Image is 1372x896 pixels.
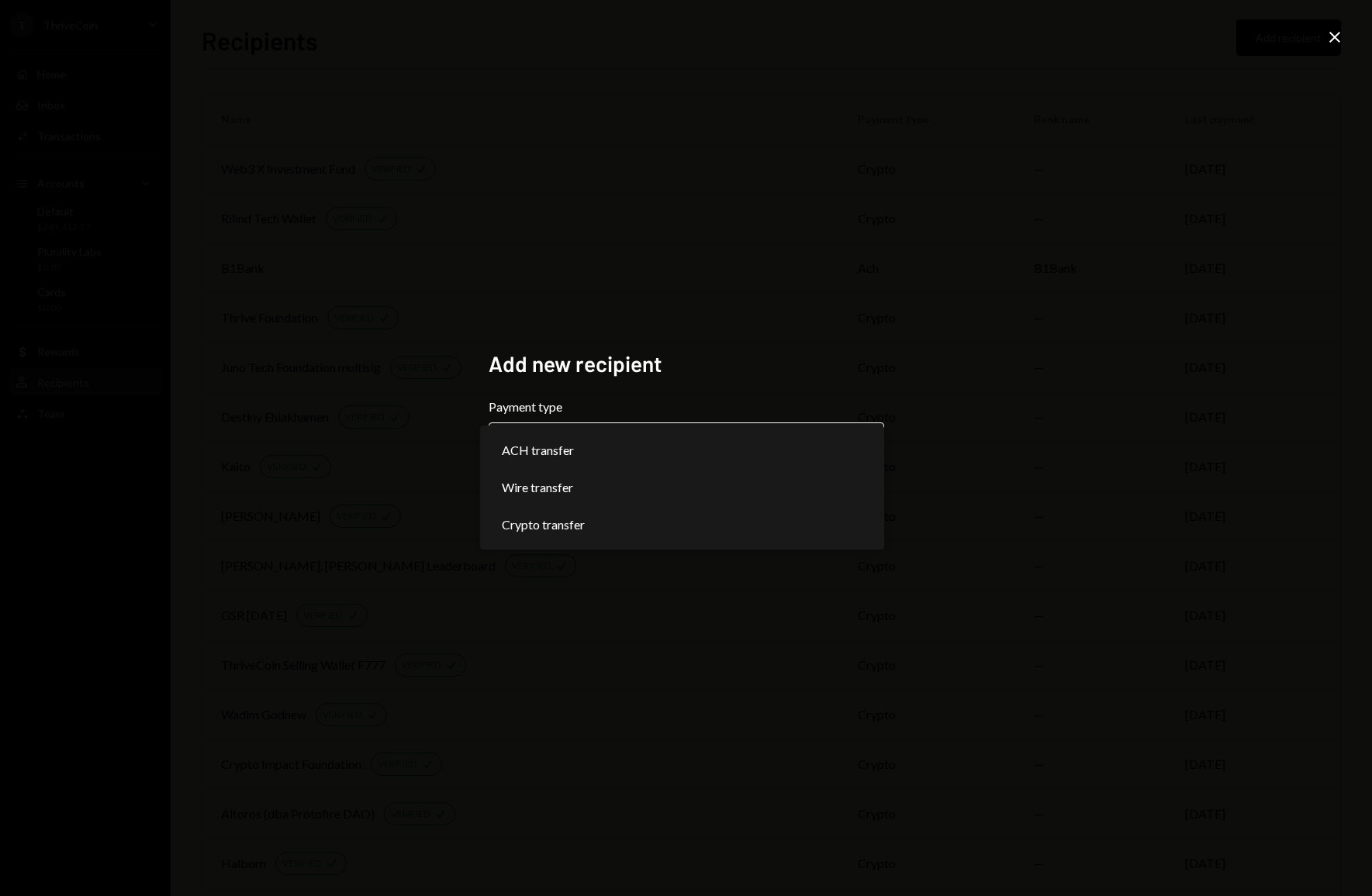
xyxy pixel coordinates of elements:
[489,398,884,416] label: Payment type
[502,441,574,460] span: ACH transfer
[502,515,585,534] span: Crypto transfer
[502,478,573,497] span: Wire transfer
[489,422,884,466] button: Payment type
[489,349,884,379] h2: Add new recipient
